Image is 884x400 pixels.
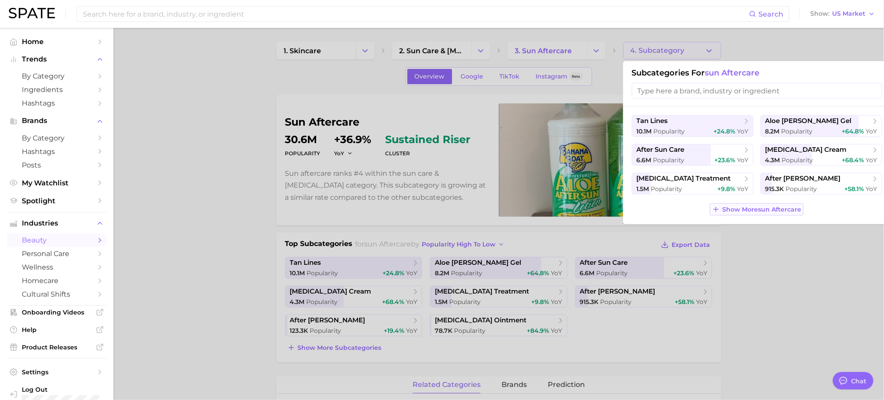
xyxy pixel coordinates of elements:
a: by Category [7,131,106,145]
button: after sun care6.6m Popularity+23.6% YoY [632,144,754,166]
span: Show [811,11,830,16]
span: My Watchlist [22,179,92,187]
span: 6.6m [637,156,652,164]
span: +23.6% [715,156,736,164]
span: +24.8% [714,127,736,135]
span: Help [22,326,92,334]
span: Settings [22,368,92,376]
a: My Watchlist [7,176,106,190]
button: ShowUS Market [809,8,877,20]
a: Ingredients [7,83,106,96]
span: Trends [22,55,92,63]
span: Industries [22,219,92,227]
span: Hashtags [22,147,92,156]
a: homecare [7,274,106,287]
span: YoY [737,156,749,164]
span: 8.2m [765,127,780,135]
button: Show Moresun aftercare [710,203,804,215]
a: by Category [7,69,106,83]
span: cultural shifts [22,290,92,298]
span: 10.1m [637,127,652,135]
span: Hashtags [22,99,92,107]
button: [MEDICAL_DATA] cream4.3m Popularity+68.4% YoY [761,144,882,166]
span: Onboarding Videos [22,308,92,316]
input: Type here a brand, industry or ingredient [632,83,882,99]
span: YoY [866,156,877,164]
span: YoY [737,127,749,135]
a: Settings [7,366,106,379]
span: Show More sun aftercare [723,206,802,213]
span: Popularity [651,185,683,193]
span: Posts [22,161,92,169]
span: YoY [737,185,749,193]
span: Popularity [782,156,813,164]
button: Brands [7,114,106,127]
h1: Subcategories for [632,68,882,78]
a: Spotlight [7,194,106,208]
a: Hashtags [7,96,106,110]
a: beauty [7,233,106,247]
a: Onboarding Videos [7,306,106,319]
span: tan lines [637,117,668,125]
span: sun aftercare [705,68,760,78]
input: Search here for a brand, industry, or ingredient [82,7,749,21]
span: +9.8% [718,185,736,193]
span: wellness [22,263,92,271]
span: [MEDICAL_DATA] cream [765,146,847,154]
span: Log Out [22,386,137,393]
button: tan lines10.1m Popularity+24.8% YoY [632,115,754,137]
a: cultural shifts [7,287,106,301]
span: after [PERSON_NAME] [765,174,841,183]
a: Posts [7,158,106,172]
span: YoY [866,127,877,135]
span: Popularity [782,127,813,135]
span: Popularity [786,185,817,193]
button: aloe [PERSON_NAME] gel8.2m Popularity+64.8% YoY [761,115,882,137]
button: Trends [7,53,106,66]
a: Help [7,323,106,336]
span: +58.1% [845,185,864,193]
a: Hashtags [7,145,106,158]
span: after sun care [637,146,685,154]
span: 915.3k [765,185,784,193]
span: Spotlight [22,197,92,205]
span: 1.5m [637,185,649,193]
button: after [PERSON_NAME]915.3k Popularity+58.1% YoY [761,173,882,195]
a: personal care [7,247,106,260]
span: Product Releases [22,343,92,351]
span: aloe [PERSON_NAME] gel [765,117,852,125]
span: Ingredients [22,85,92,94]
span: Home [22,38,92,46]
span: 4.3m [765,156,780,164]
span: beauty [22,236,92,244]
span: Popularity [653,156,685,164]
span: Brands [22,117,92,125]
span: +68.4% [842,156,864,164]
img: SPATE [9,8,55,18]
button: Industries [7,217,106,230]
span: US Market [833,11,866,16]
span: +64.8% [842,127,864,135]
span: YoY [866,185,877,193]
a: Home [7,35,106,48]
span: personal care [22,250,92,258]
span: Search [759,10,784,18]
a: wellness [7,260,106,274]
span: Popularity [654,127,685,135]
span: by Category [22,72,92,80]
button: [MEDICAL_DATA] treatment1.5m Popularity+9.8% YoY [632,173,754,195]
span: by Category [22,134,92,142]
a: Product Releases [7,341,106,354]
span: [MEDICAL_DATA] treatment [637,174,731,183]
span: homecare [22,277,92,285]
